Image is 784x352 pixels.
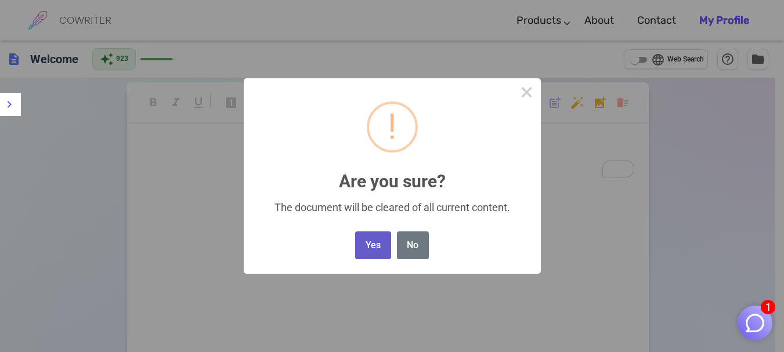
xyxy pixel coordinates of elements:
button: No [397,231,429,260]
h2: Are you sure? [244,158,541,191]
div: The document will be cleared of all current content. [260,201,523,213]
button: Close this dialog [513,78,541,106]
div: ! [388,104,396,150]
button: Yes [355,231,391,260]
img: Close chat [744,312,766,334]
span: 1 [761,300,775,314]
